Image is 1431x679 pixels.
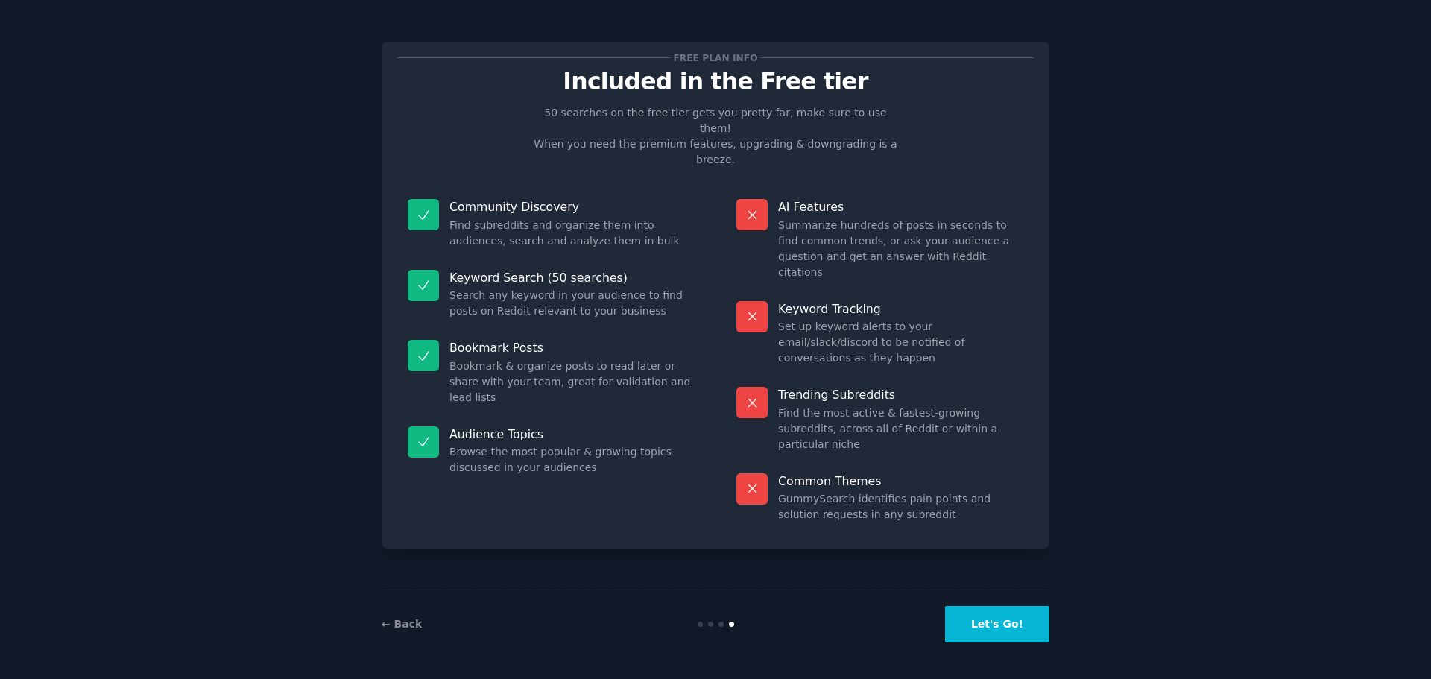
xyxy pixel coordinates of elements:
button: Let's Go! [945,606,1049,642]
dd: Browse the most popular & growing topics discussed in your audiences [449,444,695,476]
dd: Find the most active & fastest-growing subreddits, across all of Reddit or within a particular niche [778,405,1023,452]
dd: Summarize hundreds of posts in seconds to find common trends, or ask your audience a question and... [778,218,1023,280]
dd: Set up keyword alerts to your email/slack/discord to be notified of conversations as they happen [778,319,1023,366]
p: Included in the Free tier [397,69,1034,95]
p: AI Features [778,199,1023,215]
p: Keyword Tracking [778,301,1023,317]
span: Free plan info [671,50,760,66]
dd: Find subreddits and organize them into audiences, search and analyze them in bulk [449,218,695,249]
p: Keyword Search (50 searches) [449,270,695,285]
p: Common Themes [778,473,1023,489]
a: ← Back [382,618,422,630]
p: Audience Topics [449,426,695,442]
dd: Search any keyword in your audience to find posts on Reddit relevant to your business [449,288,695,319]
p: Trending Subreddits [778,387,1023,402]
dd: Bookmark & organize posts to read later or share with your team, great for validation and lead lists [449,359,695,405]
dd: GummySearch identifies pain points and solution requests in any subreddit [778,491,1023,522]
p: Bookmark Posts [449,340,695,356]
p: 50 searches on the free tier gets you pretty far, make sure to use them! When you need the premiu... [528,105,903,168]
p: Community Discovery [449,199,695,215]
